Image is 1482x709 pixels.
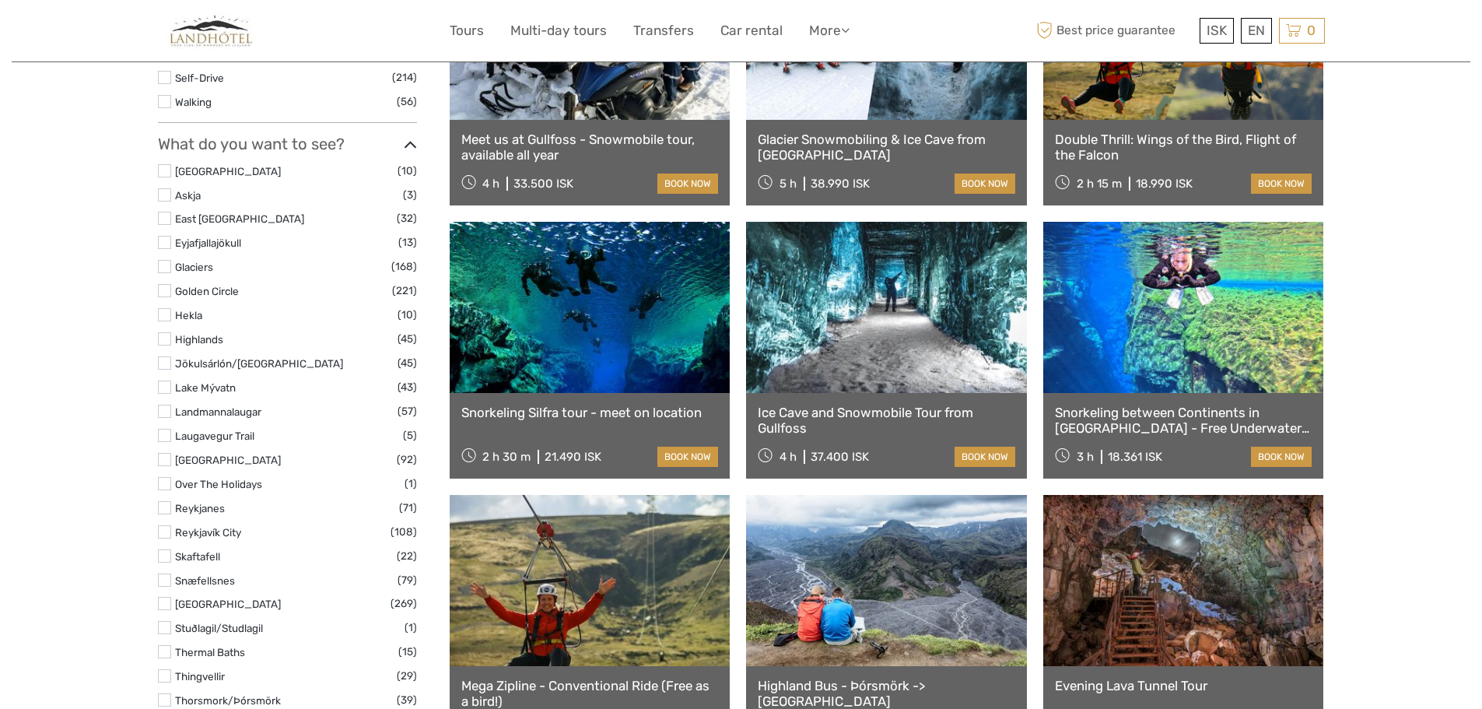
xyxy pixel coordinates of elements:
[391,258,417,276] span: (168)
[175,574,235,587] a: Snæfellsnes
[175,526,241,539] a: Reykjavík City
[397,209,417,227] span: (32)
[397,667,417,685] span: (29)
[175,670,225,683] a: Thingvellir
[175,381,236,394] a: Lake Mývatn
[175,285,239,297] a: Golden Circle
[398,162,417,180] span: (10)
[175,598,281,610] a: [GEOGRAPHIC_DATA]
[392,282,417,300] span: (221)
[398,378,417,396] span: (43)
[545,450,601,464] div: 21.490 ISK
[450,19,484,42] a: Tours
[175,189,201,202] a: Askja
[397,93,417,111] span: (56)
[955,174,1015,194] a: book now
[405,619,417,637] span: (1)
[175,550,220,563] a: Skaftafell
[720,19,783,42] a: Car rental
[1077,177,1122,191] span: 2 h 15 m
[633,19,694,42] a: Transfers
[1077,450,1094,464] span: 3 h
[461,132,719,163] a: Meet us at Gullfoss - Snowmobile tour, available all year
[811,450,869,464] div: 37.400 ISK
[392,68,417,86] span: (214)
[758,405,1015,437] a: Ice Cave and Snowmobile Tour from Gullfoss
[175,694,281,707] a: Thorsmork/Þórsmörk
[175,96,212,108] a: Walking
[175,478,262,490] a: Over The Holidays
[398,330,417,348] span: (45)
[175,261,213,273] a: Glaciers
[391,523,417,541] span: (108)
[397,691,417,709] span: (39)
[482,450,531,464] span: 2 h 30 m
[397,451,417,469] span: (92)
[399,499,417,517] span: (71)
[809,19,850,42] a: More
[398,354,417,372] span: (45)
[1136,177,1193,191] div: 18.990 ISK
[158,135,417,153] h3: What do you want to see?
[482,177,499,191] span: 4 h
[1251,447,1312,467] a: book now
[403,186,417,204] span: (3)
[1207,23,1227,38] span: ISK
[1055,678,1312,693] a: Evening Lava Tunnel Tour
[175,333,223,346] a: Highlands
[513,177,573,191] div: 33.500 ISK
[1251,174,1312,194] a: book now
[175,454,281,466] a: [GEOGRAPHIC_DATA]
[175,646,245,658] a: Thermal Baths
[175,405,261,418] a: Landmannalaugar
[175,502,225,514] a: Reykjanes
[175,237,241,249] a: Eyjafjallajökull
[175,72,224,84] a: Self-Drive
[758,132,1015,163] a: Glacier Snowmobiling & Ice Cave from [GEOGRAPHIC_DATA]
[398,306,417,324] span: (10)
[175,357,343,370] a: Jökulsárlón/[GEOGRAPHIC_DATA]
[397,547,417,565] span: (22)
[1241,18,1272,44] div: EN
[780,177,797,191] span: 5 h
[1033,18,1196,44] span: Best price guarantee
[405,475,417,493] span: (1)
[1108,450,1162,464] div: 18.361 ISK
[510,19,607,42] a: Multi-day tours
[403,426,417,444] span: (5)
[391,595,417,612] span: (269)
[158,12,265,50] img: 794-4d1e71b2-5dd0-4a39-8cc1-b0db556bc61e_logo_small.jpg
[398,571,417,589] span: (79)
[811,177,870,191] div: 38.990 ISK
[175,309,202,321] a: Hekla
[657,174,718,194] a: book now
[1055,132,1312,163] a: Double Thrill: Wings of the Bird, Flight of the Falcon
[780,450,797,464] span: 4 h
[175,212,304,225] a: East [GEOGRAPHIC_DATA]
[398,402,417,420] span: (57)
[398,643,417,661] span: (15)
[398,233,417,251] span: (13)
[955,447,1015,467] a: book now
[175,165,281,177] a: [GEOGRAPHIC_DATA]
[1305,23,1318,38] span: 0
[175,430,254,442] a: Laugavegur Trail
[657,447,718,467] a: book now
[175,622,263,634] a: Stuðlagil/Studlagil
[461,405,719,420] a: Snorkeling Silfra tour - meet on location
[1055,405,1312,437] a: Snorkeling between Continents in [GEOGRAPHIC_DATA] - Free Underwater Photos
